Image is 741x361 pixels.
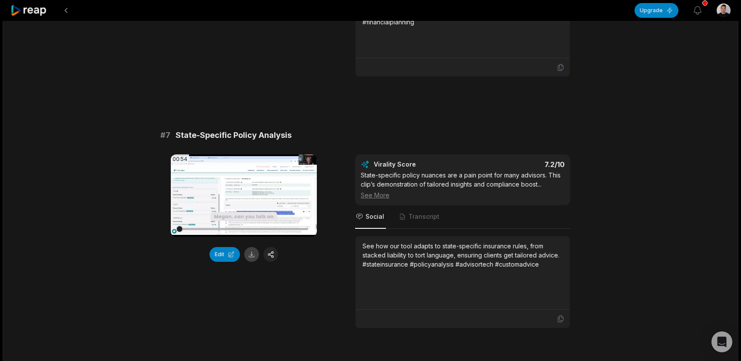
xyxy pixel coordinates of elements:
nav: Tabs [355,205,570,229]
span: Transcript [409,212,439,221]
span: # 7 [160,129,170,141]
video: Your browser does not support mp4 format. [171,154,317,237]
span: Social [366,212,384,221]
button: Upgrade [635,3,678,18]
div: Virality Score [374,160,467,169]
div: Open Intercom Messenger [711,331,732,352]
div: State-specific policy nuances are a pain point for many advisors. This clip’s demonstration of ta... [361,170,565,200]
div: See how our tool adapts to state-specific insurance rules, from stacked liability to tort languag... [362,241,563,269]
div: 7.2 /10 [472,160,565,169]
div: See More [361,191,565,200]
span: State-Specific Policy Analysis [176,129,292,141]
button: Edit [209,247,240,262]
